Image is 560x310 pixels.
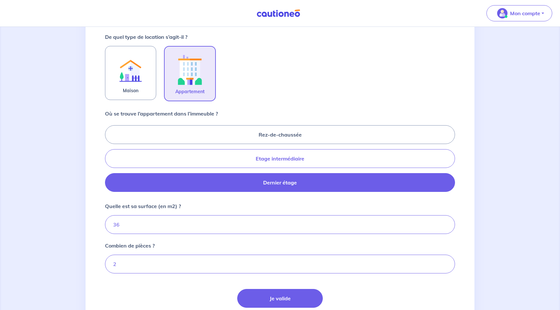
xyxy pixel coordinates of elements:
img: illu_rent.svg [113,51,148,87]
p: De quel type de location s’agit-il ? [105,33,187,41]
span: Appartement [175,88,204,95]
img: illu_account_valid_menu.svg [497,8,507,18]
button: illu_account_valid_menu.svgMon compte [486,5,552,21]
p: Quelle est sa surface (en m2) ? [105,202,181,210]
p: Mon compte [510,9,540,17]
img: illu_apartment.svg [172,52,207,88]
label: Rez-de-chaussée [105,125,455,144]
p: Où se trouve l’appartement dans l’immeuble ? [105,110,218,117]
label: Etage intermédiaire [105,149,455,168]
input: Ex: 1 [105,255,455,273]
span: Maison [123,87,138,94]
input: Ex : 67 [105,215,455,234]
button: Je valide [237,289,323,308]
p: Combien de pièces ? [105,242,155,249]
label: Dernier étage [105,173,455,192]
img: Cautioneo [254,9,303,17]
